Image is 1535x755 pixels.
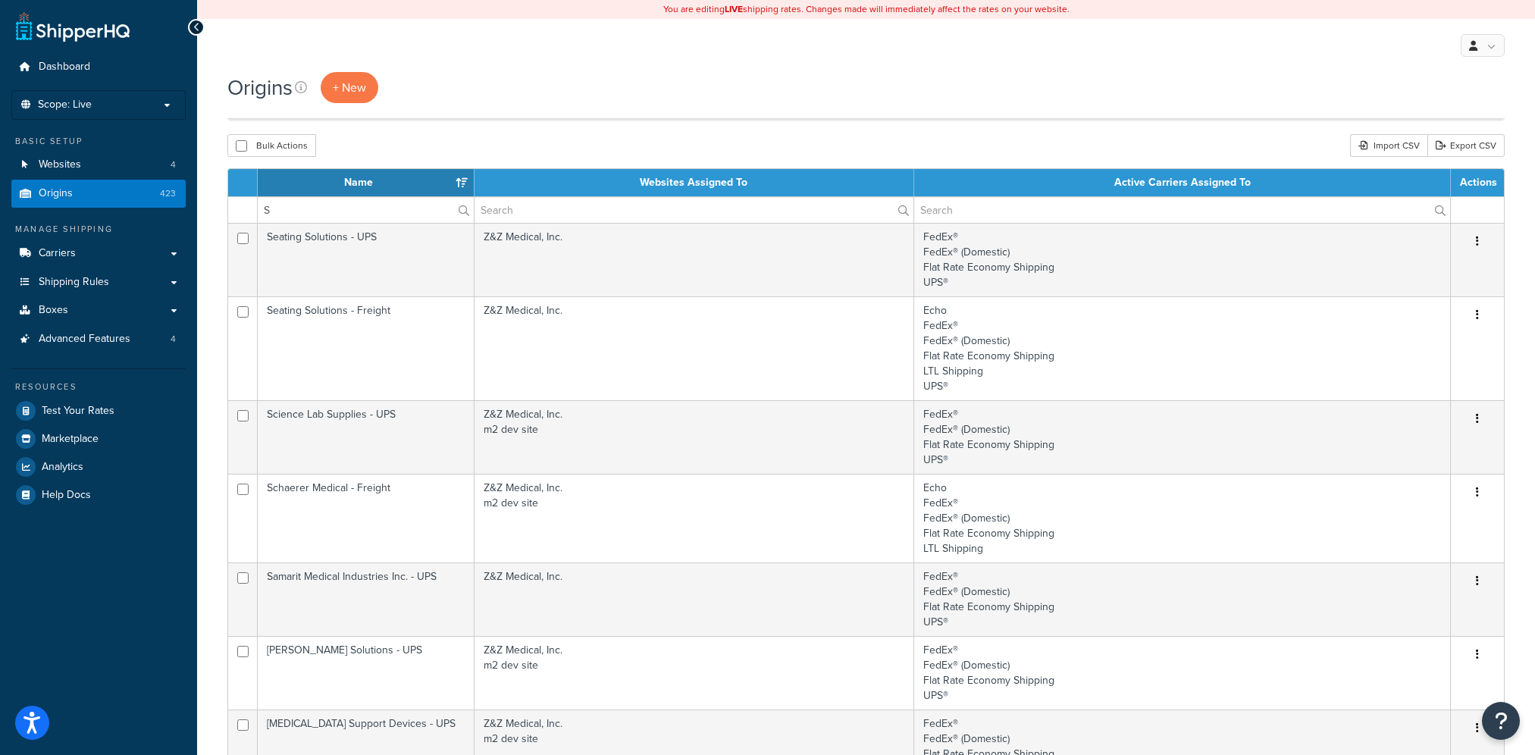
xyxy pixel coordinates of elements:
[258,636,475,710] td: [PERSON_NAME] Solutions - UPS
[914,197,1450,223] input: Search
[475,223,914,296] td: Z&Z Medical, Inc.
[321,72,378,103] a: + New
[1427,134,1505,157] a: Export CSV
[475,169,914,196] th: Websites Assigned To
[475,562,914,636] td: Z&Z Medical, Inc.
[475,474,914,562] td: Z&Z Medical, Inc. m2 dev site
[475,296,914,400] td: Z&Z Medical, Inc.
[38,99,92,111] span: Scope: Live
[42,433,99,446] span: Marketplace
[333,79,366,96] span: + New
[11,151,186,179] li: Websites
[39,333,130,346] span: Advanced Features
[11,325,186,353] a: Advanced Features 4
[914,223,1451,296] td: FedEx® FedEx® (Domestic) Flat Rate Economy Shipping UPS®
[258,223,475,296] td: Seating Solutions - UPS
[11,180,186,208] li: Origins
[39,61,90,74] span: Dashboard
[42,405,114,418] span: Test Your Rates
[11,151,186,179] a: Websites 4
[258,400,475,474] td: Science Lab Supplies - UPS
[11,397,186,424] a: Test Your Rates
[39,158,81,171] span: Websites
[171,158,176,171] span: 4
[914,636,1451,710] td: FedEx® FedEx® (Domestic) Flat Rate Economy Shipping UPS®
[42,461,83,474] span: Analytics
[39,276,109,289] span: Shipping Rules
[42,489,91,502] span: Help Docs
[1350,134,1427,157] div: Import CSV
[258,474,475,562] td: Schaerer Medical - Freight
[1451,169,1504,196] th: Actions
[39,304,68,317] span: Boxes
[914,474,1451,562] td: Echo FedEx® FedEx® (Domestic) Flat Rate Economy Shipping LTL Shipping
[11,53,186,81] a: Dashboard
[11,325,186,353] li: Advanced Features
[171,333,176,346] span: 4
[11,223,186,236] div: Manage Shipping
[11,135,186,148] div: Basic Setup
[914,400,1451,474] td: FedEx® FedEx® (Domestic) Flat Rate Economy Shipping UPS®
[11,296,186,324] a: Boxes
[1482,702,1520,740] button: Open Resource Center
[258,296,475,400] td: Seating Solutions - Freight
[16,11,130,42] a: ShipperHQ Home
[475,197,913,223] input: Search
[914,562,1451,636] td: FedEx® FedEx® (Domestic) Flat Rate Economy Shipping UPS®
[914,296,1451,400] td: Echo FedEx® FedEx® (Domestic) Flat Rate Economy Shipping LTL Shipping UPS®
[160,187,176,200] span: 423
[39,247,76,260] span: Carriers
[227,134,316,157] button: Bulk Actions
[11,481,186,509] a: Help Docs
[11,425,186,453] a: Marketplace
[725,2,743,16] b: LIVE
[11,381,186,393] div: Resources
[475,400,914,474] td: Z&Z Medical, Inc. m2 dev site
[475,636,914,710] td: Z&Z Medical, Inc. m2 dev site
[914,169,1451,196] th: Active Carriers Assigned To
[258,169,475,196] th: Name : activate to sort column ascending
[11,180,186,208] a: Origins 423
[258,197,474,223] input: Search
[227,73,293,102] h1: Origins
[11,268,186,296] a: Shipping Rules
[11,240,186,268] a: Carriers
[258,562,475,636] td: Samarit Medical Industries Inc. - UPS
[39,187,73,200] span: Origins
[11,453,186,481] a: Analytics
